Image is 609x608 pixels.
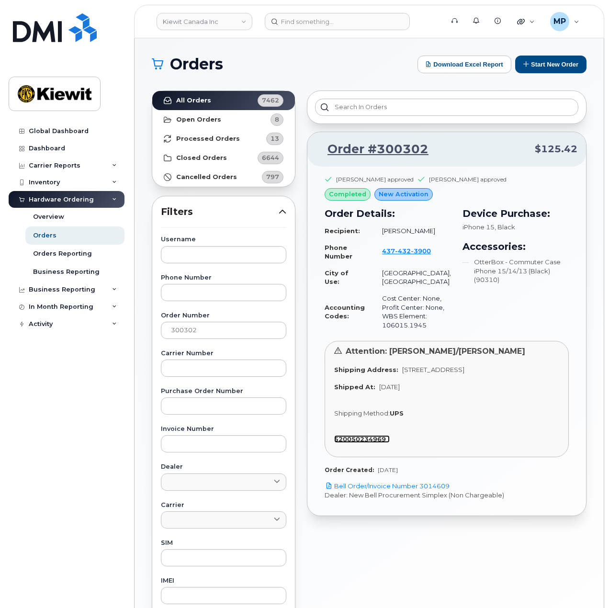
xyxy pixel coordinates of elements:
span: [DATE] [379,383,400,391]
strong: Open Orders [176,116,221,124]
h3: Device Purchase: [462,206,569,221]
label: IMEI [161,578,286,584]
span: 432 [395,247,411,255]
strong: 520050234969 [334,435,386,443]
span: New Activation [379,190,429,199]
button: Start New Order [515,56,586,73]
strong: Shipped At: [334,383,375,391]
strong: Processed Orders [176,135,240,143]
span: $125.42 [535,142,577,156]
strong: UPS [390,409,404,417]
a: 520050234969 [334,435,390,443]
a: Cancelled Orders797 [152,168,295,187]
li: OtterBox - Commuter Case iPhone 15/14/13 (Black) (90310) [462,258,569,284]
label: Invoice Number [161,426,286,432]
a: Bell Order/Invoice Number 3014609 [325,482,450,490]
span: 7462 [262,96,279,105]
label: Order Number [161,313,286,319]
span: Orders [170,57,223,71]
span: Shipping Method: [334,409,390,417]
div: [PERSON_NAME] approved [336,175,414,183]
label: Purchase Order Number [161,388,286,394]
label: SIM [161,540,286,546]
strong: City of Use: [325,269,349,286]
span: 8 [275,115,279,124]
a: 4374323900 [382,247,442,255]
td: [GEOGRAPHIC_DATA], [GEOGRAPHIC_DATA] [373,265,451,290]
h3: Order Details: [325,206,451,221]
a: All Orders7462 [152,91,295,110]
span: , Black [495,223,515,231]
td: [PERSON_NAME] [373,223,451,239]
strong: Phone Number [325,244,352,260]
span: Filters [161,205,279,219]
button: Download Excel Report [417,56,511,73]
span: [DATE] [378,466,398,473]
span: 3900 [411,247,431,255]
a: Open Orders8 [152,110,295,129]
label: Dealer [161,464,286,470]
a: Closed Orders6644 [152,148,295,168]
strong: Recipient: [325,227,360,235]
strong: Shipping Address: [334,366,398,373]
span: completed [329,190,366,199]
strong: Accounting Codes: [325,304,365,320]
a: Processed Orders13 [152,129,295,148]
label: Phone Number [161,275,286,281]
h3: Accessories: [462,239,569,254]
span: 797 [266,172,279,181]
label: Username [161,236,286,243]
span: [STREET_ADDRESS] [402,366,464,373]
span: 6644 [262,153,279,162]
p: Dealer: New Bell Procurement Simplex (Non Chargeable) [325,491,569,500]
span: iPhone 15 [462,223,495,231]
strong: All Orders [176,97,211,104]
iframe: Messenger Launcher [567,566,602,601]
td: Cost Center: None, Profit Center: None, WBS Element: 106015.1945 [373,290,451,333]
span: 13 [271,134,279,143]
a: Order #300302 [316,141,429,158]
span: 437 [382,247,431,255]
strong: Cancelled Orders [176,173,237,181]
span: Attention: [PERSON_NAME]/[PERSON_NAME] [346,347,525,356]
label: Carrier [161,502,286,508]
input: Search in orders [315,99,578,116]
label: Carrier Number [161,350,286,357]
strong: Closed Orders [176,154,227,162]
strong: Order Created: [325,466,374,473]
div: [PERSON_NAME] approved [429,175,507,183]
